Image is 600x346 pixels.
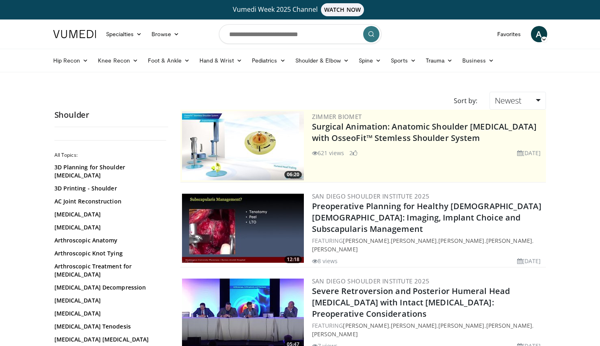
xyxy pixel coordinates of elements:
[54,335,164,344] a: [MEDICAL_DATA] [MEDICAL_DATA]
[219,24,381,44] input: Search topics, interventions
[490,92,546,110] a: Newest
[195,52,247,69] a: Hand & Wrist
[312,330,358,338] a: [PERSON_NAME]
[391,237,437,244] a: [PERSON_NAME]
[182,111,304,180] a: 06:20
[284,171,302,178] span: 06:20
[438,322,484,329] a: [PERSON_NAME]
[147,26,184,42] a: Browse
[391,322,437,329] a: [PERSON_NAME]
[93,52,143,69] a: Knee Recon
[312,192,430,200] a: San Diego Shoulder Institute 2025
[312,257,338,265] li: 8 views
[54,210,164,218] a: [MEDICAL_DATA]
[517,149,541,157] li: [DATE]
[247,52,290,69] a: Pediatrics
[312,149,344,157] li: 621 views
[312,201,542,234] a: Preoperative Planning for Healthy [DEMOGRAPHIC_DATA] [DEMOGRAPHIC_DATA]: Imaging, Implant Choice ...
[54,249,164,257] a: Arthroscopic Knot Tying
[312,321,544,338] div: FEATURING , , , ,
[531,26,547,42] a: A
[182,111,304,180] img: 84e7f812-2061-4fff-86f6-cdff29f66ef4.300x170_q85_crop-smart_upscale.jpg
[54,110,168,120] h2: Shoulder
[54,236,164,244] a: Arthroscopic Anatomy
[438,237,484,244] a: [PERSON_NAME]
[54,184,164,192] a: 3D Printing - Shoulder
[54,309,164,318] a: [MEDICAL_DATA]
[448,92,483,110] div: Sort by:
[457,52,499,69] a: Business
[54,3,546,16] a: Vumedi Week 2025 ChannelWATCH NOW
[53,30,96,38] img: VuMedi Logo
[54,283,164,292] a: [MEDICAL_DATA] Decompression
[54,322,164,331] a: [MEDICAL_DATA] Tenodesis
[312,245,358,253] a: [PERSON_NAME]
[290,52,354,69] a: Shoulder & Elbow
[321,3,364,16] span: WATCH NOW
[492,26,526,42] a: Favorites
[48,52,93,69] a: Hip Recon
[495,95,522,106] span: Newest
[101,26,147,42] a: Specialties
[386,52,421,69] a: Sports
[343,322,389,329] a: [PERSON_NAME]
[349,149,357,157] li: 2
[312,112,362,121] a: Zimmer Biomet
[143,52,195,69] a: Foot & Ankle
[486,237,532,244] a: [PERSON_NAME]
[182,194,304,263] a: 12:18
[343,237,389,244] a: [PERSON_NAME]
[312,236,544,253] div: FEATURING , , , ,
[284,256,302,263] span: 12:18
[312,277,430,285] a: San Diego Shoulder Institute 2025
[354,52,386,69] a: Spine
[486,322,532,329] a: [PERSON_NAME]
[182,194,304,263] img: 1e3fa6c4-6d46-4c55-978d-cd7c6d80cc96.300x170_q85_crop-smart_upscale.jpg
[54,163,164,179] a: 3D Planning for Shoulder [MEDICAL_DATA]
[421,52,458,69] a: Trauma
[54,152,166,158] h2: All Topics:
[54,296,164,305] a: [MEDICAL_DATA]
[312,121,537,143] a: Surgical Animation: Anatomic Shoulder [MEDICAL_DATA] with OsseoFit™ Stemless Shoulder System
[54,262,164,279] a: Arthroscopic Treatment for [MEDICAL_DATA]
[312,285,510,319] a: Severe Retroversion and Posterior Humeral Head [MEDICAL_DATA] with Intact [MEDICAL_DATA]: Preoper...
[517,257,541,265] li: [DATE]
[54,197,164,205] a: AC Joint Reconstruction
[54,223,164,231] a: [MEDICAL_DATA]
